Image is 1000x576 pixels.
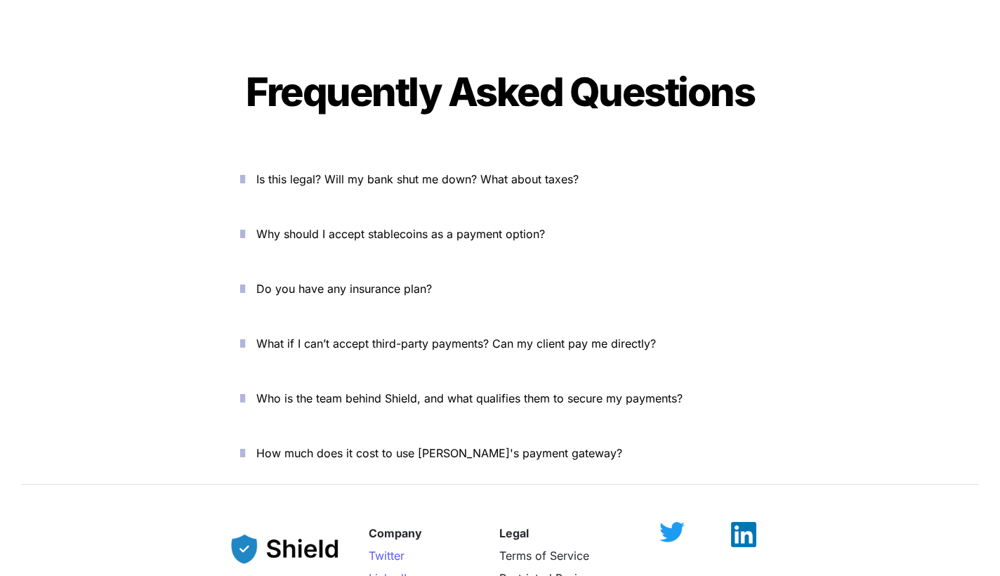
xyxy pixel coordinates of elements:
[219,212,781,256] button: Why should I accept stablecoins as a payment option?
[246,68,754,116] span: Frequently Asked Questions
[256,282,432,296] span: Do you have any insurance plan?
[256,391,683,405] span: Who is the team behind Shield, and what qualifies them to secure my payments?
[499,526,529,540] strong: Legal
[256,172,579,186] span: Is this legal? Will my bank shut me down? What about taxes?
[499,549,589,563] a: Terms of Service
[256,336,656,351] span: What if I can’t accept third-party payments? Can my client pay me directly?
[219,157,781,201] button: Is this legal? Will my bank shut me down? What about taxes?
[219,267,781,310] button: Do you have any insurance plan?
[369,549,404,563] a: Twitter
[219,431,781,475] button: How much does it cost to use [PERSON_NAME]'s payment gateway?
[219,322,781,365] button: What if I can’t accept third-party payments? Can my client pay me directly?
[256,227,545,241] span: Why should I accept stablecoins as a payment option?
[256,446,622,460] span: How much does it cost to use [PERSON_NAME]'s payment gateway?
[369,526,422,540] strong: Company
[219,377,781,420] button: Who is the team behind Shield, and what qualifies them to secure my payments?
